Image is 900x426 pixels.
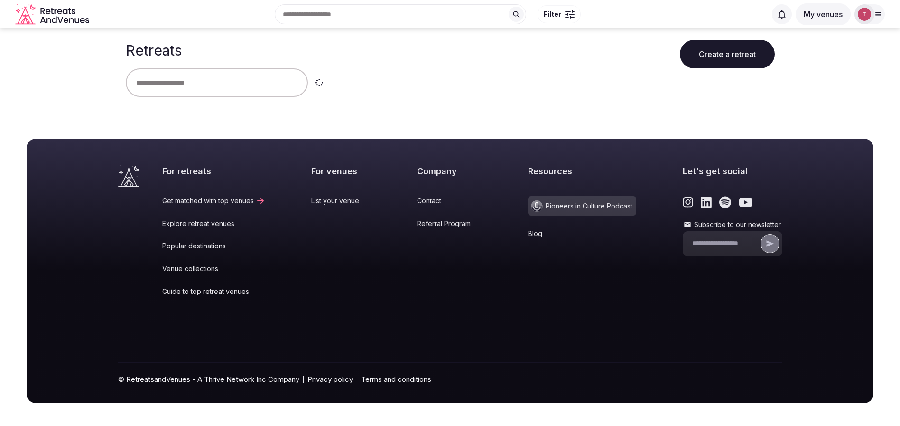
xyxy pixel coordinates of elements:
[538,5,581,23] button: Filter
[361,374,431,384] a: Terms and conditions
[417,196,482,206] a: Contact
[683,165,782,177] h2: Let's get social
[118,165,139,187] a: Visit the homepage
[739,196,752,208] a: Link to the retreats and venues Youtube page
[162,165,265,177] h2: For retreats
[162,264,265,274] a: Venue collections
[162,241,265,251] a: Popular destinations
[162,219,265,228] a: Explore retreat venues
[417,219,482,228] a: Referral Program
[528,229,636,238] a: Blog
[311,196,371,206] a: List your venue
[683,220,782,229] label: Subscribe to our newsletter
[796,3,851,25] button: My venues
[719,196,731,208] a: Link to the retreats and venues Spotify page
[796,9,851,19] a: My venues
[15,4,91,25] a: Visit the homepage
[118,363,782,403] div: © RetreatsandVenues - A Thrive Network Inc Company
[528,196,636,216] a: Pioneers in Culture Podcast
[701,196,712,208] a: Link to the retreats and venues LinkedIn page
[680,40,775,68] button: Create a retreat
[162,196,265,206] a: Get matched with top venues
[311,165,371,177] h2: For venues
[544,9,561,19] span: Filter
[417,165,482,177] h2: Company
[162,287,265,296] a: Guide to top retreat venues
[15,4,91,25] svg: Retreats and Venues company logo
[126,42,182,59] h1: Retreats
[528,165,636,177] h2: Resources
[307,374,353,384] a: Privacy policy
[858,8,871,21] img: Thiago Martins
[683,196,694,208] a: Link to the retreats and venues Instagram page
